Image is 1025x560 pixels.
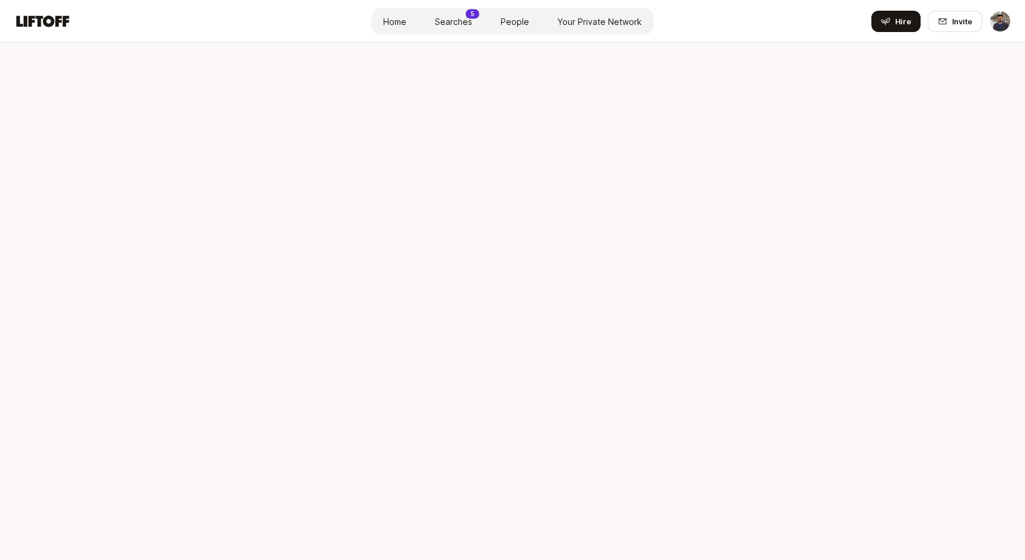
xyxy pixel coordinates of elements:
img: Darshan Gajara [990,11,1010,31]
button: Hire [871,11,921,32]
a: Home [374,10,416,32]
span: Searches [435,15,472,27]
button: Invite [928,11,982,32]
a: People [491,10,539,32]
span: People [501,15,529,27]
span: Hire [895,15,911,27]
span: Invite [952,15,972,27]
span: Home [383,15,406,27]
button: Darshan Gajara [989,11,1011,32]
p: 5 [470,9,475,18]
a: Your Private Network [548,10,651,32]
a: Searches5 [425,10,482,32]
span: Your Private Network [558,15,642,27]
